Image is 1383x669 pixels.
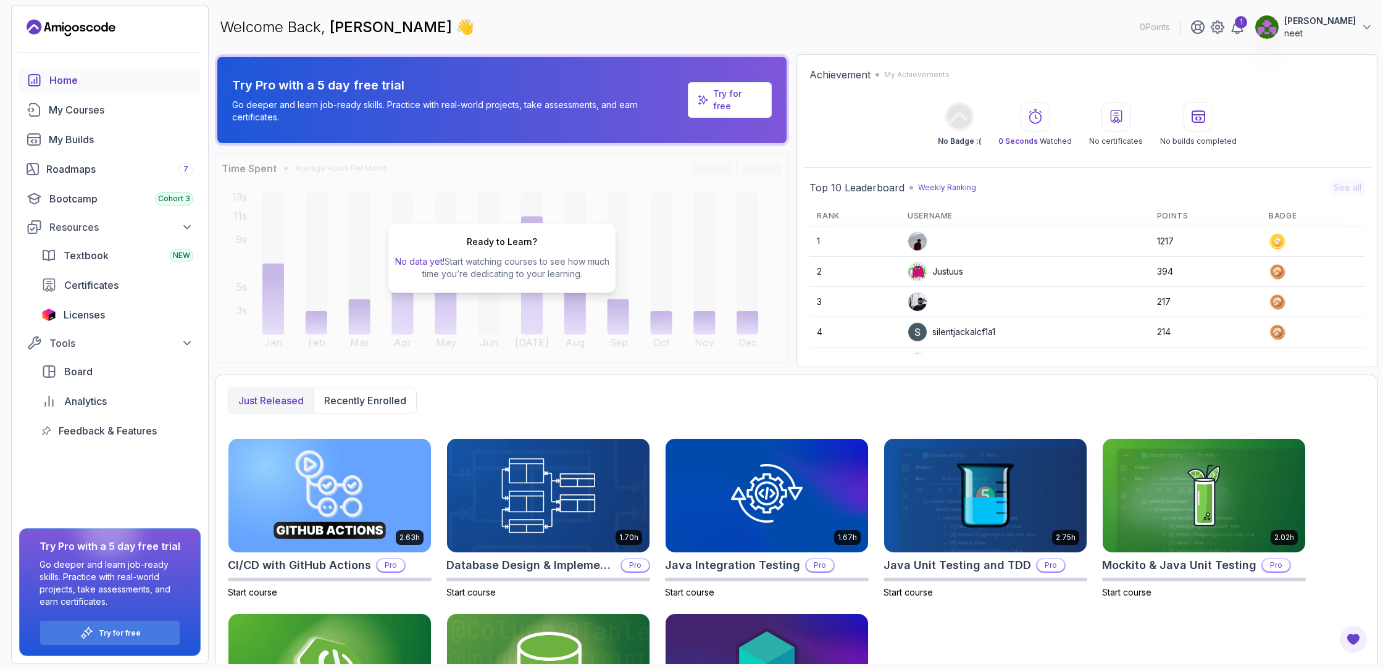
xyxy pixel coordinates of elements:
[884,439,1087,552] img: Java Unit Testing and TDD card
[1103,439,1305,552] img: Mockito & Java Unit Testing card
[665,557,800,574] h2: Java Integration Testing
[40,620,180,646] button: Try for free
[399,533,420,542] p: 2.63h
[809,180,905,195] h2: Top 10 Leaderboard
[809,257,900,287] td: 2
[238,393,304,408] p: Just released
[1274,533,1294,542] p: 2.02h
[809,206,900,226] th: Rank
[49,191,193,206] div: Bootcamp
[1261,206,1365,226] th: Badge
[1263,559,1290,571] p: Pro
[1330,179,1365,196] button: See all
[1150,317,1261,347] td: 214
[665,438,869,599] a: Java Integration Testing card1.67hJava Integration TestingProStart course
[806,559,834,571] p: Pro
[228,587,277,597] span: Start course
[34,273,201,297] a: certificates
[1255,15,1373,39] button: user profile image[PERSON_NAME]neet
[49,73,193,88] div: Home
[998,136,1038,146] span: 0 Seconds
[446,557,616,574] h2: Database Design & Implementation
[34,243,201,268] a: textbook
[49,132,193,147] div: My Builds
[228,438,432,599] a: CI/CD with GitHub Actions card2.63hCI/CD with GitHub ActionsProStart course
[64,278,119,293] span: Certificates
[1056,533,1076,542] p: 2.75h
[1150,226,1261,257] td: 1217
[809,317,900,347] td: 4
[1102,557,1256,574] h2: Mockito & Java Unit Testing
[158,194,190,204] span: Cohort 3
[228,557,371,574] h2: CI/CD with GitHub Actions
[900,206,1150,226] th: Username
[1150,347,1261,378] td: 199
[41,309,56,321] img: jetbrains icon
[1037,559,1064,571] p: Pro
[622,559,649,571] p: Pro
[99,628,141,638] a: Try for free
[908,232,927,251] img: user profile image
[456,17,474,37] span: 👋
[34,359,201,384] a: board
[998,136,1072,146] p: Watched
[908,322,995,342] div: silentjackalcf1a1
[908,353,927,372] img: user profile image
[884,438,1087,599] a: Java Unit Testing and TDD card2.75hJava Unit Testing and TDDProStart course
[393,256,611,280] p: Start watching courses to see how much time you’re dedicating to your learning.
[809,287,900,317] td: 3
[19,98,201,122] a: courses
[19,127,201,152] a: builds
[183,164,188,174] span: 7
[34,418,201,443] a: feedback
[1102,438,1306,599] a: Mockito & Java Unit Testing card2.02hMockito & Java Unit TestingProStart course
[908,262,963,281] div: Justuus
[228,388,314,413] button: Just released
[809,67,871,82] h2: Achievement
[1339,625,1368,654] button: Open Feedback Button
[619,533,638,542] p: 1.70h
[49,102,193,117] div: My Courses
[34,389,201,413] a: analytics
[314,388,416,413] button: Recently enrolled
[1230,20,1245,35] a: 1
[688,82,772,118] a: Try for free
[324,393,406,408] p: Recently enrolled
[446,438,650,599] a: Database Design & Implementation card1.70hDatabase Design & ImplementationProStart course
[666,439,868,552] img: Java Integration Testing card
[908,293,927,311] img: user profile image
[64,394,107,409] span: Analytics
[1150,257,1261,287] td: 394
[884,70,950,80] p: My Achievements
[884,587,933,597] span: Start course
[809,226,900,257] td: 1
[908,262,927,281] img: default monster avatar
[908,352,945,372] div: NC
[46,162,193,177] div: Roadmaps
[665,587,714,597] span: Start course
[330,18,456,36] span: [PERSON_NAME]
[395,256,445,267] span: No data yet!
[467,236,537,248] h2: Ready to Learn?
[1089,136,1143,146] p: No certificates
[27,18,115,38] a: Landing page
[19,157,201,181] a: roadmaps
[884,557,1031,574] h2: Java Unit Testing and TDD
[232,99,683,123] p: Go deeper and learn job-ready skills. Practice with real-world projects, take assessments, and ea...
[809,347,900,378] td: 5
[232,77,683,94] p: Try Pro with a 5 day free trial
[713,88,761,112] a: Try for free
[1160,136,1237,146] p: No builds completed
[220,17,474,37] p: Welcome Back,
[938,136,981,146] p: No Badge :(
[918,183,976,193] p: Weekly Ranking
[1102,587,1151,597] span: Start course
[19,216,201,238] button: Resources
[908,323,927,341] img: user profile image
[1284,27,1356,39] p: neet
[1150,287,1261,317] td: 217
[19,68,201,93] a: home
[447,439,650,552] img: Database Design & Implementation card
